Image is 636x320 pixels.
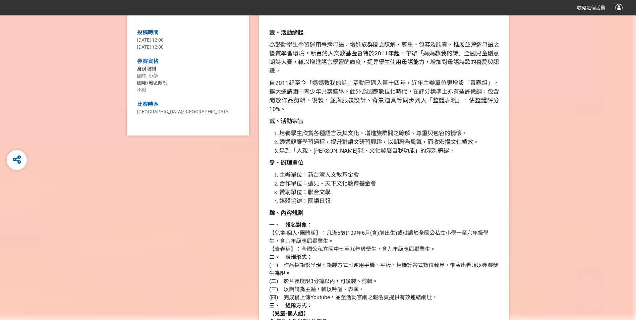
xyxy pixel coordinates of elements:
span: ： [269,254,312,260]
span: 【青春組】：全國公私立國中七至九年級學生，含九年級應屆畢業生。 [269,246,436,252]
span: 媒體協辦：國語日報 [279,198,331,204]
strong: 肆、內容規劃 [269,210,303,216]
span: 達到「人親、[PERSON_NAME]親、文化發展自我功能」的深刻體認。 [279,147,455,154]
span: 【兒童-個人/團體組】：凡滿5歲(109年6月(含)前出生)或就讀於全國公私立小學一至六年級學生，含六年級應屆畢業生。 [269,230,488,244]
span: 培養學生欣賞各種語言及其文化，增進族群間之瞭解、尊重與包容的情懷。 [279,130,467,137]
span: 為鼓勵學生學習運用臺灣母語，增進族群間之瞭解、尊重、包容及欣賞，推展並營造母語之優質學習環境，新台灣人文教基金會特於2011年起，舉辦「媽媽教我的詩」全國兒童創意朗詩大賽，藉以增進語言學習的廣度... [269,41,499,74]
span: 投稿時間 [137,29,159,36]
span: 國中, 小學 [137,73,158,78]
span: [DATE] 12:00 [137,37,164,43]
strong: 壹、活動緣起 [269,29,303,36]
span: ： [269,222,312,228]
span: 合作單位：遠見‧天下文化教育基金會 [279,180,376,187]
strong: 二、 表現形式 [269,254,307,260]
strong: 兒童-個人組 [275,310,303,317]
span: 【 】 [269,310,309,317]
span: 透過競賽學習過程，提升對語文研習興趣，以期蔚為風氣，而收宏揚文化績效。 [279,139,479,145]
span: 參賽資格 [137,58,159,64]
span: (三) 以朗誦為主軸，輔以吟唱、表演。 [269,286,364,292]
span: 贊助單位：聯合文學 [279,189,331,196]
span: [GEOGRAPHIC_DATA]/[GEOGRAPHIC_DATA] [137,109,230,114]
span: 不限 [137,87,147,93]
span: 收藏這個活動 [577,5,605,10]
strong: 一、 報名對象 [269,222,307,228]
span: 主辦單位：新台灣人文教基金會 [279,171,359,178]
span: 身份限制 [137,66,156,71]
strong: 貳、活動宗旨 [269,118,303,124]
span: [DATE] 12:00 [137,44,164,50]
span: ： [269,302,312,309]
span: (二) 影片長度限3分鐘以內，可後製、剪輯。 [269,278,378,284]
span: 自2011起至今「媽媽教我的詩」活動已邁入第十四年，近年主辦單位更增設「青春組」，擴大邀請國中青少年共襄盛舉。此外為因應數位化時代，在評分標準上亦有些許微調，包含開放作品剪輯、後製，並與服裝設計... [269,79,499,112]
span: 比賽時區 [137,101,159,107]
span: (一) 作品採錄影呈現，錄製方式可運用手機、平板、相機等各式數位載具，惟演出者須以參賽學生為限。 [269,262,498,276]
strong: 三、 組隊方式 [269,302,307,309]
span: 國籍/地區限制 [137,80,167,86]
strong: 參、辦理單位 [269,159,303,166]
span: (四) 完成後上傳Youtube，並至活動官網之報名頁提供有效連結網址。 [269,294,437,301]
